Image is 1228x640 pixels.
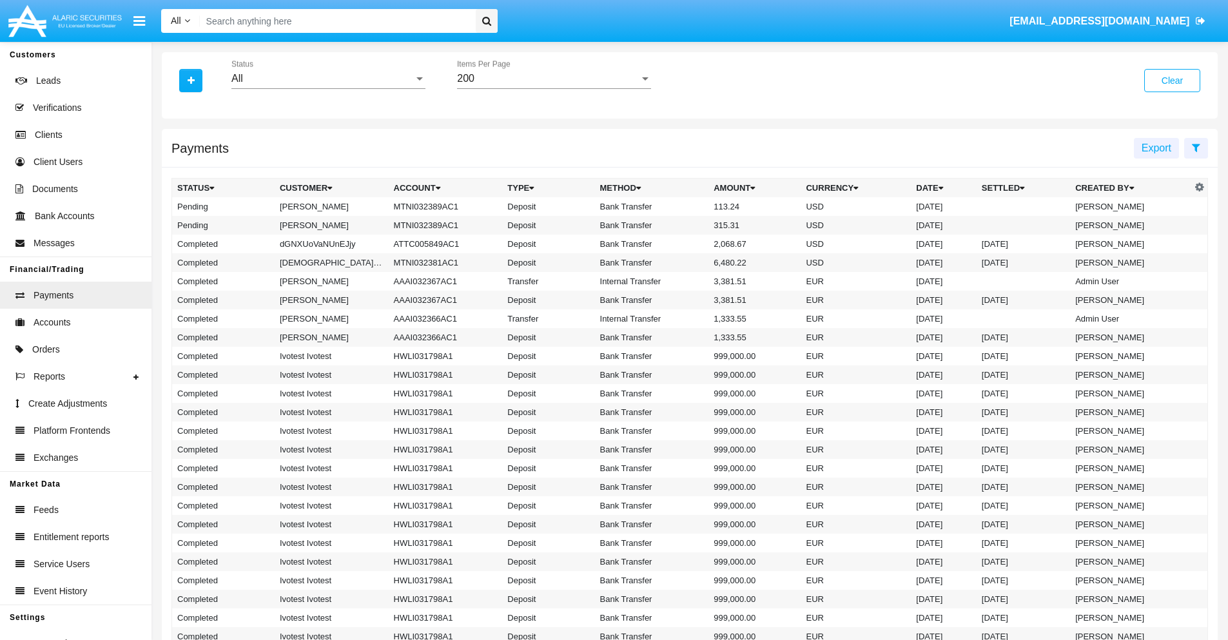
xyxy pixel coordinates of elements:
td: [DATE] [977,291,1070,309]
td: [PERSON_NAME] [1070,459,1191,478]
td: [PERSON_NAME] [275,309,389,328]
td: Transfer [502,309,594,328]
button: Clear [1144,69,1200,92]
td: Bank Transfer [595,590,709,608]
td: [DATE] [977,552,1070,571]
td: Completed [172,422,275,440]
td: AAAI032366AC1 [389,309,503,328]
td: Ivotest Ivotest [275,496,389,515]
td: Pending [172,197,275,216]
td: [DATE] [911,216,977,235]
td: [DATE] [977,534,1070,552]
td: [DATE] [911,534,977,552]
td: EUR [801,347,911,365]
td: 999,000.00 [708,403,801,422]
td: Bank Transfer [595,403,709,422]
td: [DATE] [911,328,977,347]
td: [PERSON_NAME] [275,272,389,291]
td: [DATE] [911,365,977,384]
td: HWLI031798A1 [389,515,503,534]
td: [PERSON_NAME] [1070,515,1191,534]
td: EUR [801,309,911,328]
td: EUR [801,328,911,347]
td: [PERSON_NAME] [1070,534,1191,552]
td: [PERSON_NAME] [1070,496,1191,515]
td: [DATE] [977,328,1070,347]
td: EUR [801,365,911,384]
td: Pending [172,216,275,235]
span: All [171,15,181,26]
span: Create Adjustments [28,397,107,411]
td: 2,068.67 [708,235,801,253]
td: [PERSON_NAME] [1070,478,1191,496]
td: Deposit [502,478,594,496]
td: Bank Transfer [595,328,709,347]
td: [DATE] [911,197,977,216]
td: EUR [801,608,911,627]
td: USD [801,197,911,216]
td: [DATE] [911,309,977,328]
td: [PERSON_NAME] [1070,384,1191,403]
td: Deposit [502,403,594,422]
td: [PERSON_NAME] [1070,235,1191,253]
td: dGNXUoVaNUnEJjy [275,235,389,253]
td: EUR [801,496,911,515]
td: [DATE] [977,496,1070,515]
td: EUR [801,590,911,608]
td: Completed [172,590,275,608]
td: HWLI031798A1 [389,608,503,627]
th: Created By [1070,179,1191,198]
td: Ivotest Ivotest [275,403,389,422]
td: [PERSON_NAME] [275,291,389,309]
td: Deposit [502,197,594,216]
td: [PERSON_NAME] [1070,365,1191,384]
td: Ivotest Ivotest [275,571,389,590]
td: 999,000.00 [708,496,801,515]
button: Export [1134,138,1179,159]
td: AAAI032367AC1 [389,291,503,309]
td: [DATE] [977,459,1070,478]
td: Completed [172,235,275,253]
td: 113.24 [708,197,801,216]
td: Bank Transfer [595,552,709,571]
td: Completed [172,534,275,552]
td: [DATE] [977,478,1070,496]
th: Customer [275,179,389,198]
td: Ivotest Ivotest [275,440,389,459]
td: Ivotest Ivotest [275,384,389,403]
td: Deposit [502,440,594,459]
td: [PERSON_NAME] [1070,571,1191,590]
td: Completed [172,496,275,515]
td: Deposit [502,534,594,552]
td: 999,000.00 [708,608,801,627]
span: Service Users [34,558,90,571]
td: EUR [801,459,911,478]
td: Completed [172,309,275,328]
span: Platform Frontends [34,424,110,438]
td: [DATE] [977,384,1070,403]
th: Date [911,179,977,198]
td: Completed [172,253,275,272]
td: AAAI032367AC1 [389,272,503,291]
td: Ivotest Ivotest [275,478,389,496]
td: HWLI031798A1 [389,347,503,365]
span: Leads [36,74,61,88]
td: Completed [172,478,275,496]
td: 999,000.00 [708,515,801,534]
td: [DATE] [977,515,1070,534]
td: [DATE] [911,235,977,253]
td: [PERSON_NAME] [1070,440,1191,459]
span: Clients [35,128,63,142]
td: [PERSON_NAME] [275,216,389,235]
td: MTNI032381AC1 [389,253,503,272]
td: Completed [172,608,275,627]
td: Deposit [502,552,594,571]
td: Bank Transfer [595,253,709,272]
td: [DATE] [911,291,977,309]
td: Deposit [502,515,594,534]
td: [PERSON_NAME] [1070,590,1191,608]
td: Completed [172,347,275,365]
td: 1,333.55 [708,309,801,328]
td: Bank Transfer [595,496,709,515]
td: [PERSON_NAME] [1070,608,1191,627]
